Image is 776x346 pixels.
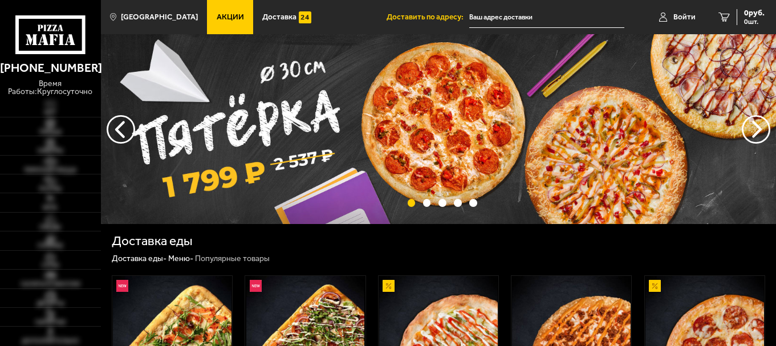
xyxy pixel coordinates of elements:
[673,13,696,21] span: Войти
[383,280,395,292] img: Акционный
[649,280,661,292] img: Акционный
[168,254,193,263] a: Меню-
[217,13,244,21] span: Акции
[299,11,311,23] img: 15daf4d41897b9f0e9f617042186c801.svg
[107,115,135,144] button: следующий
[423,199,431,207] button: точки переключения
[744,18,765,25] span: 0 шт.
[454,199,462,207] button: точки переключения
[744,9,765,17] span: 0 руб.
[195,254,270,264] div: Популярные товары
[121,13,198,21] span: [GEOGRAPHIC_DATA]
[469,199,477,207] button: точки переключения
[262,13,296,21] span: Доставка
[250,280,262,292] img: Новинка
[742,115,770,144] button: предыдущий
[112,235,193,248] h1: Доставка еды
[116,280,128,292] img: Новинка
[112,254,166,263] a: Доставка еды-
[438,199,446,207] button: точки переключения
[469,7,624,28] input: Ваш адрес доставки
[387,13,469,21] span: Доставить по адресу:
[408,199,416,207] button: точки переключения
